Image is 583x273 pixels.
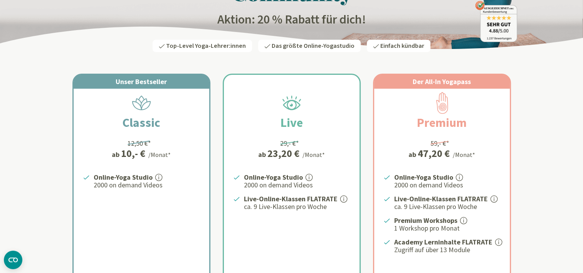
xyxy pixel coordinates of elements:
[272,42,355,50] span: Das größte Online-Yogastudio
[244,180,350,190] p: 2000 on demand Videos
[394,180,501,190] p: 2000 on demand Videos
[244,194,338,203] strong: Live-Online-Klassen FLATRATE
[398,113,485,132] h2: Premium
[418,148,450,158] div: 47,20 €
[121,148,145,158] div: 10,- €
[408,149,418,160] span: ab
[116,77,167,86] span: Unser Bestseller
[394,216,457,225] strong: Premium Workshops
[244,173,303,182] strong: Online-Yoga Studio
[394,202,501,211] p: ca. 9 Live-Klassen pro Woche
[394,173,453,182] strong: Online-Yoga Studio
[94,173,153,182] strong: Online-Yoga Studio
[394,224,501,233] p: 1 Workshop pro Monat
[267,148,299,158] div: 23,20 €
[148,150,171,159] div: /Monat*
[280,138,299,148] div: 29,- €*
[394,245,501,254] p: Zugriff auf über 13 Module
[380,42,424,50] span: Einfach kündbar
[244,202,350,211] p: ca. 9 Live-Klassen pro Woche
[475,1,517,42] img: ausgezeichnet_badge.png
[302,150,325,159] div: /Monat*
[4,251,22,269] button: CMP-Widget öffnen
[258,149,267,160] span: ab
[112,149,121,160] span: ab
[430,138,449,148] div: 59,- €*
[104,113,179,132] h2: Classic
[94,180,200,190] p: 2000 on demand Videos
[128,138,151,148] div: 12,50 €*
[394,238,492,246] strong: Academy Lerninhalte FLATRATE
[166,42,246,50] span: Top-Level Yoga-Lehrer:innen
[453,150,475,159] div: /Monat*
[413,77,471,86] span: Der All-In Yogapass
[394,194,488,203] strong: Live-Online-Klassen FLATRATE
[262,113,321,132] h2: Live
[66,12,517,27] h2: Aktion: 20 % Rabatt für dich!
